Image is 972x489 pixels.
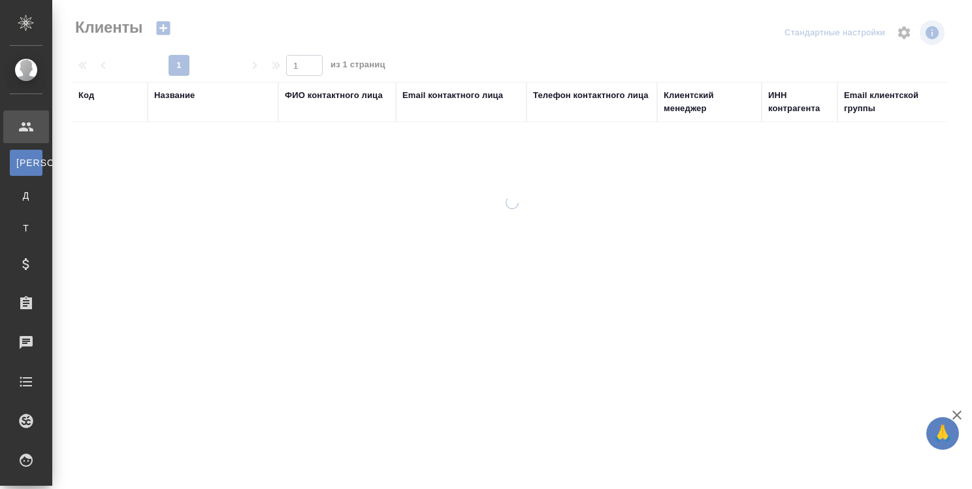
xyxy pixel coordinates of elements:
div: ФИО контактного лица [285,89,383,102]
span: Т [16,222,36,235]
button: 🙏 [926,417,959,450]
div: Название [154,89,195,102]
div: Код [78,89,94,102]
div: Email контактного лица [402,89,503,102]
div: ИНН контрагента [768,89,831,115]
span: [PERSON_NAME] [16,156,36,169]
a: Т [10,215,42,241]
a: [PERSON_NAME] [10,150,42,176]
span: 🙏 [931,420,954,447]
span: Д [16,189,36,202]
div: Клиентский менеджер [664,89,755,115]
div: Телефон контактного лица [533,89,649,102]
div: Email клиентской группы [844,89,948,115]
a: Д [10,182,42,209]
